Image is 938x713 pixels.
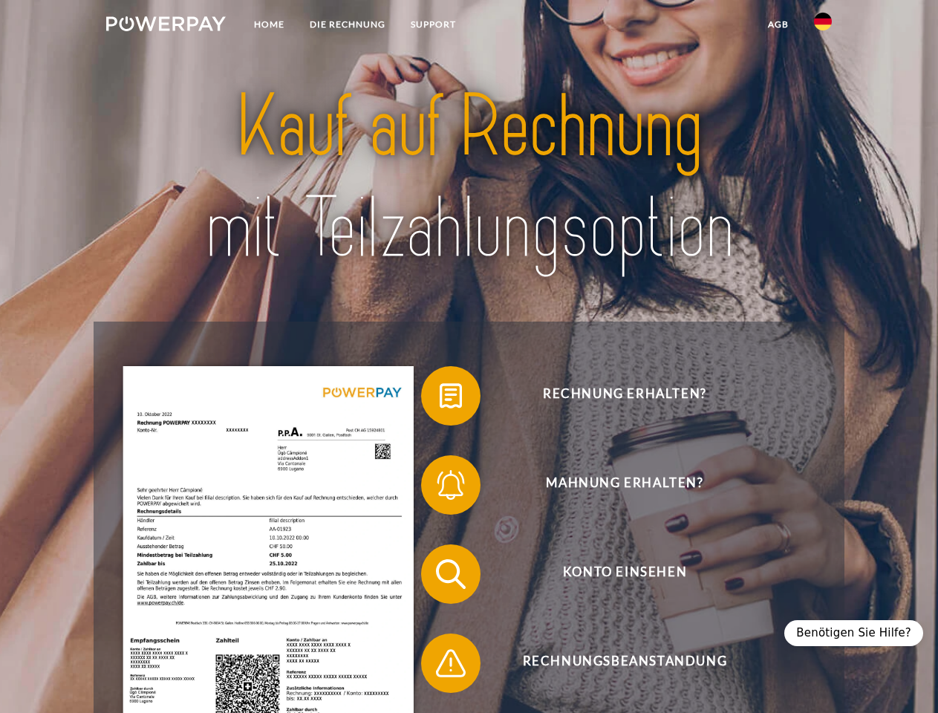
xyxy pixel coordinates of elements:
img: qb_search.svg [432,556,469,593]
a: DIE RECHNUNG [297,11,398,38]
img: qb_bell.svg [432,466,469,504]
img: logo-powerpay-white.svg [106,16,226,31]
img: title-powerpay_de.svg [142,71,796,284]
button: Mahnung erhalten? [421,455,807,515]
button: Konto einsehen [421,544,807,604]
span: Mahnung erhalten? [443,455,807,515]
a: SUPPORT [398,11,469,38]
span: Konto einsehen [443,544,807,604]
a: Home [241,11,297,38]
span: Rechnungsbeanstandung [443,634,807,693]
img: qb_warning.svg [432,645,469,682]
button: Rechnung erhalten? [421,366,807,426]
img: de [814,13,832,30]
a: agb [755,11,801,38]
span: Rechnung erhalten? [443,366,807,426]
button: Rechnungsbeanstandung [421,634,807,693]
img: qb_bill.svg [432,377,469,414]
div: Benötigen Sie Hilfe? [784,620,923,646]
